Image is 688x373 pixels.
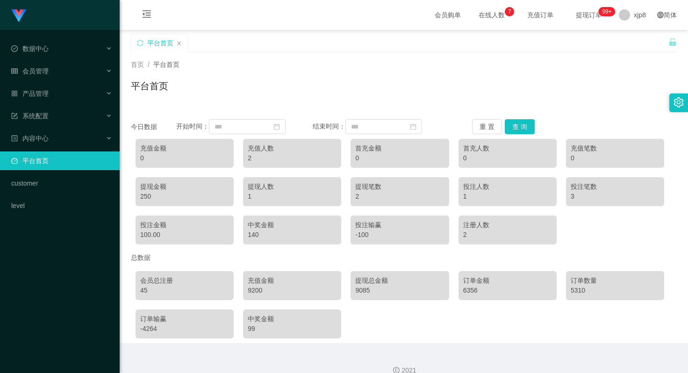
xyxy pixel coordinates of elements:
sup: 206 [598,7,615,16]
div: 今日数据 [131,122,176,132]
div: 250 [140,192,229,201]
div: 5310 [571,286,659,295]
div: 投注人数 [463,182,552,192]
div: -100 [355,230,444,240]
i: 图标: check-circle-o [11,45,18,52]
i: 图标: appstore-o [11,90,18,97]
i: 图标: calendar [410,123,416,130]
div: 投注金额 [140,220,229,230]
div: 1 [463,192,552,201]
span: 结束时间： [313,122,345,130]
button: 查 询 [505,119,535,134]
div: 45 [140,286,229,295]
span: 内容中心 [11,135,49,142]
div: 99 [248,324,337,334]
div: 提现人数 [248,182,337,192]
div: 0 [571,153,659,163]
div: 充值金额 [248,276,337,286]
span: 会员管理 [11,67,49,75]
i: 图标: close [176,41,182,46]
div: 总数据 [131,249,677,266]
div: 0 [355,153,444,163]
i: 图标: setting [674,97,684,108]
div: 中奖金额 [248,220,337,230]
i: 图标: table [11,68,18,74]
div: 0 [140,153,229,163]
p: 7 [508,7,511,16]
div: 140 [248,230,337,240]
span: / [148,61,150,68]
sup: 7 [505,7,514,16]
div: 2 [463,230,552,240]
img: logo.9652507e.png [11,9,26,22]
a: customer [11,174,112,193]
div: 9085 [355,286,444,295]
div: 会员总注册 [140,276,229,286]
div: 中奖金额 [248,314,337,324]
a: 图标: dashboard平台首页 [11,151,112,170]
i: 图标: menu-fold [131,0,163,30]
i: 图标: form [11,113,18,119]
div: 投注笔数 [571,182,659,192]
span: 产品管理 [11,90,49,97]
div: 订单金额 [463,276,552,286]
div: 首充金额 [355,143,444,153]
div: 注册人数 [463,220,552,230]
span: 在线人数 [474,12,509,18]
div: 2 [248,153,337,163]
div: 订单输赢 [140,314,229,324]
div: 充值金额 [140,143,229,153]
div: 0 [463,153,552,163]
span: 系统配置 [11,112,49,120]
div: 订单数量 [571,276,659,286]
div: 9200 [248,286,337,295]
div: 平台首页 [147,34,173,52]
h1: 平台首页 [131,79,168,93]
div: 充值人数 [248,143,337,153]
div: 充值笔数 [571,143,659,153]
a: level [11,196,112,215]
button: 重 置 [472,119,502,134]
i: 图标: calendar [273,123,280,130]
span: 平台首页 [153,61,179,68]
i: 图标: global [657,12,664,18]
div: -4264 [140,324,229,334]
div: 提现总金额 [355,276,444,286]
div: 提现笔数 [355,182,444,192]
span: 数据中心 [11,45,49,52]
div: 3 [571,192,659,201]
span: 充值订单 [523,12,558,18]
div: 提现金额 [140,182,229,192]
span: 首页 [131,61,144,68]
i: 图标: sync [137,40,143,46]
div: 100.00 [140,230,229,240]
div: 2 [355,192,444,201]
div: 投注输赢 [355,220,444,230]
i: 图标: unlock [668,38,677,46]
div: 首充人数 [463,143,552,153]
span: 开始时间： [176,122,209,130]
div: 6356 [463,286,552,295]
div: 1 [248,192,337,201]
span: 提现订单 [571,12,607,18]
i: 图标: profile [11,135,18,142]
